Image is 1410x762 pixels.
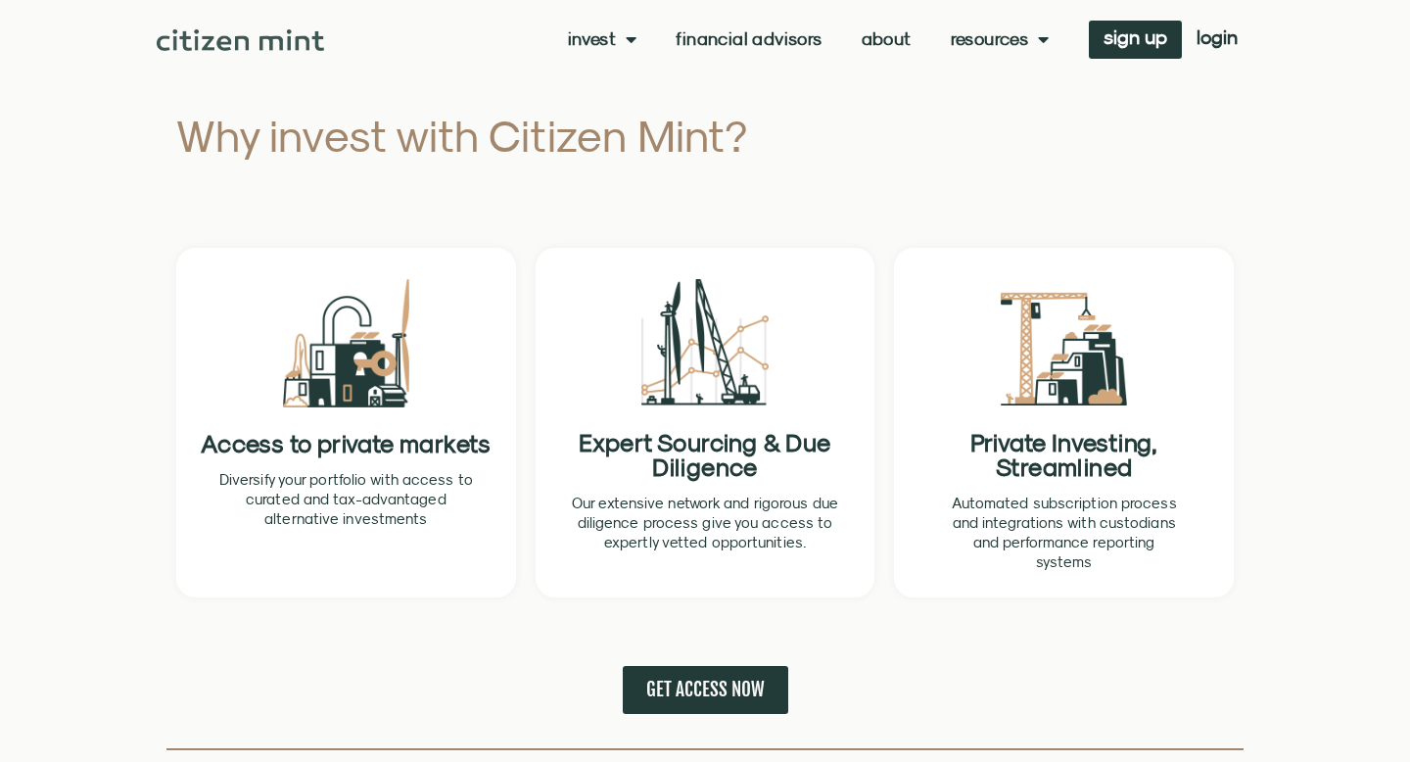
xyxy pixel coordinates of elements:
[547,430,864,479] h2: Expert Sourcing & Due Diligence
[568,29,1050,49] nav: Menu
[176,114,857,158] h2: Why invest with Citizen Mint?
[623,666,788,714] a: GET ACCESS NOW
[646,678,765,702] span: GET ACCESS NOW
[676,29,822,49] a: Financial Advisors
[567,494,844,552] p: Our extensive network and rigorous due diligence process give you access to expertly vetted oppor...
[1197,30,1238,44] span: login
[945,494,1183,572] p: Automated subscription process and integrations with custodians and performance reporting systems
[951,29,1050,49] a: Resources
[1182,21,1252,59] a: login
[1104,30,1167,44] span: sign up
[188,432,504,455] h2: Access to private markets
[568,29,637,49] a: Invest
[1089,21,1182,59] a: sign up
[906,430,1222,479] h2: Private Investing, Streamlined
[157,29,324,51] img: Citizen Mint
[862,29,912,49] a: About
[219,471,473,527] span: Diversify your portfolio with access to curated and tax-advantaged alternative investments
